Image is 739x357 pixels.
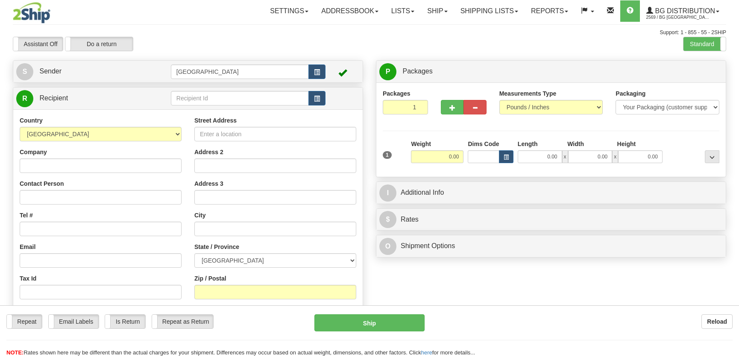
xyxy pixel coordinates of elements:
[379,184,396,202] span: I
[20,179,64,188] label: Contact Person
[7,315,42,328] label: Repeat
[719,135,738,222] iframe: chat widget
[562,150,568,163] span: x
[314,314,425,331] button: Ship
[105,315,145,328] label: Is Return
[16,90,154,107] a: R Recipient
[383,89,411,98] label: Packages
[499,89,557,98] label: Measurements Type
[525,0,575,22] a: Reports
[315,0,385,22] a: Addressbook
[379,63,396,80] span: P
[567,140,584,148] label: Width
[705,150,719,163] div: ...
[171,64,309,79] input: Sender Id
[13,37,63,51] label: Assistant Off
[194,148,223,156] label: Address 2
[20,243,35,251] label: Email
[612,150,618,163] span: x
[707,318,727,325] b: Reload
[701,314,733,329] button: Reload
[683,37,726,51] label: Standard
[379,238,396,255] span: O
[171,91,309,105] input: Recipient Id
[39,94,68,102] span: Recipient
[379,237,723,255] a: OShipment Options
[20,148,47,156] label: Company
[6,349,23,356] span: NOTE:
[20,274,36,283] label: Tax Id
[194,211,205,219] label: City
[383,151,392,159] span: 1
[49,315,99,328] label: Email Labels
[402,67,432,75] span: Packages
[16,90,33,107] span: R
[379,211,396,228] span: $
[379,211,723,228] a: $Rates
[39,67,62,75] span: Sender
[421,349,432,356] a: here
[616,89,645,98] label: Packaging
[194,274,226,283] label: Zip / Postal
[421,0,454,22] a: Ship
[468,140,499,148] label: Dims Code
[13,29,726,36] div: Support: 1 - 855 - 55 - 2SHIP
[411,140,431,148] label: Weight
[385,0,421,22] a: Lists
[379,184,723,202] a: IAdditional Info
[646,13,710,22] span: 2569 / BG [GEOGRAPHIC_DATA] (PRINCIPAL)
[16,63,171,80] a: S Sender
[194,243,239,251] label: State / Province
[518,140,538,148] label: Length
[653,7,715,15] span: BG Distribution
[152,315,213,328] label: Repeat as Return
[194,127,356,141] input: Enter a location
[20,211,33,219] label: Tel #
[640,0,726,22] a: BG Distribution 2569 / BG [GEOGRAPHIC_DATA] (PRINCIPAL)
[13,2,50,23] img: logo2569.jpg
[194,116,237,125] label: Street Address
[65,37,133,51] label: Do a return
[264,0,315,22] a: Settings
[20,116,43,125] label: Country
[454,0,525,22] a: Shipping lists
[16,63,33,80] span: S
[617,140,636,148] label: Height
[379,63,723,80] a: P Packages
[194,179,223,188] label: Address 3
